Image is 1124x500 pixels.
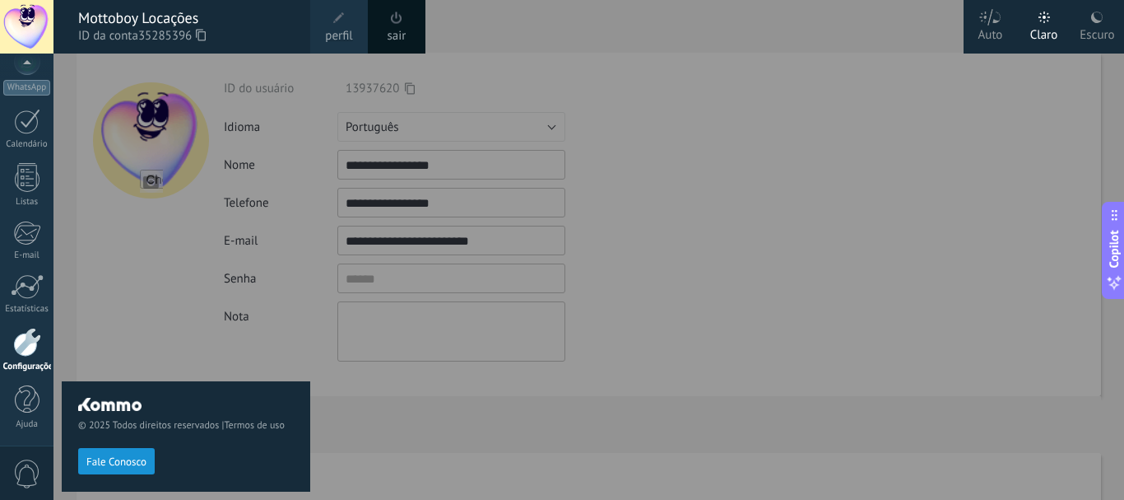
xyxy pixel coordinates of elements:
[86,456,146,468] span: Fale Conosco
[1080,11,1114,54] div: Escuro
[978,11,1003,54] div: Auto
[3,362,51,372] div: Configurações
[325,27,352,45] span: perfil
[3,197,51,208] div: Listas
[1030,11,1058,54] div: Claro
[3,250,51,261] div: E-mail
[138,27,206,45] span: 35285396
[78,455,155,467] a: Fale Conosco
[78,9,294,27] div: Mottoboy Locações
[224,419,284,432] a: Termos de uso
[388,27,406,45] a: sair
[3,419,51,430] div: Ajuda
[1106,230,1122,268] span: Copilot
[78,27,294,45] span: ID da conta
[78,419,294,432] span: © 2025 Todos direitos reservados |
[3,304,51,315] div: Estatísticas
[78,448,155,474] button: Fale Conosco
[3,139,51,150] div: Calendário
[3,80,50,96] div: WhatsApp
